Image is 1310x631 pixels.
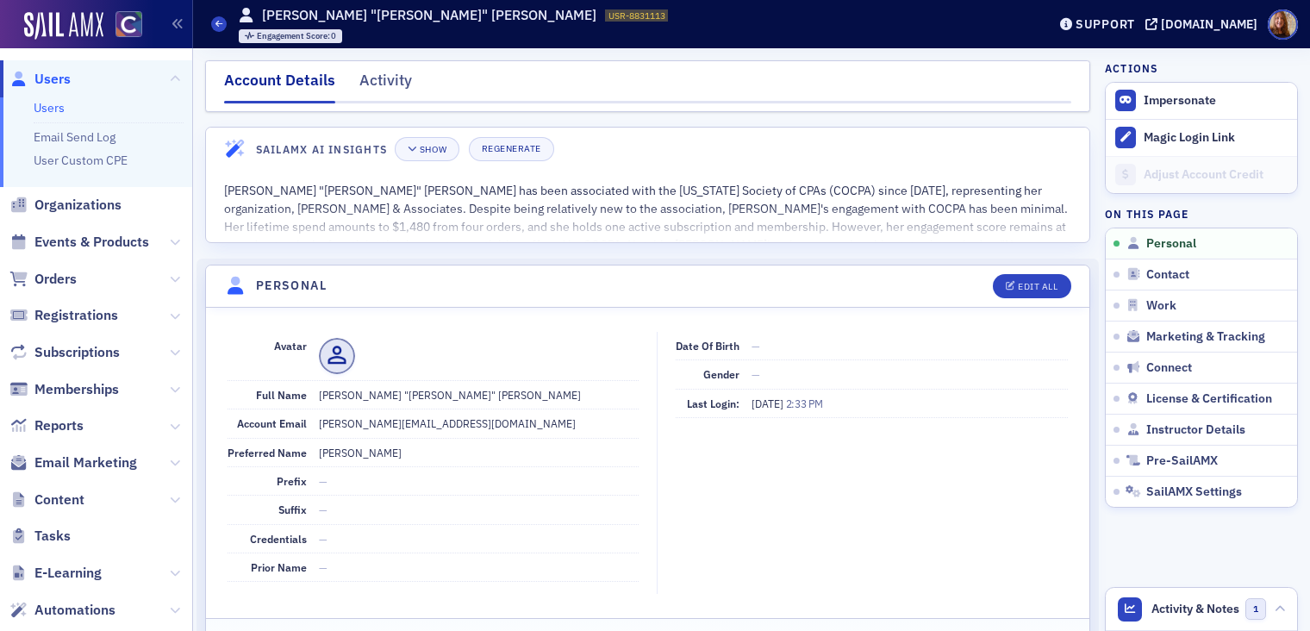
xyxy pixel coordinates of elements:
[1144,130,1288,146] div: Magic Login Link
[251,560,307,574] span: Prior Name
[786,397,823,410] span: 2:33 PM
[1146,484,1242,500] span: SailAMX Settings
[224,69,335,103] div: Account Details
[9,270,77,289] a: Orders
[1145,18,1263,30] button: [DOMAIN_NAME]
[228,446,307,459] span: Preferred Name
[9,490,84,509] a: Content
[34,100,65,116] a: Users
[1144,167,1288,183] div: Adjust Account Credit
[1105,60,1158,76] h4: Actions
[34,453,137,472] span: Email Marketing
[319,474,327,488] span: —
[319,560,327,574] span: —
[237,416,307,430] span: Account Email
[1161,16,1257,32] div: [DOMAIN_NAME]
[687,397,739,410] span: Last Login:
[256,141,387,157] h4: SailAMX AI Insights
[1245,598,1267,620] span: 1
[1268,9,1298,40] span: Profile
[278,503,307,516] span: Suffix
[9,196,122,215] a: Organizations
[277,474,307,488] span: Prefix
[703,367,739,381] span: Gender
[103,11,142,41] a: View Homepage
[676,339,739,353] span: Date of Birth
[257,30,332,41] span: Engagement Score :
[1018,282,1057,291] div: Edit All
[469,137,554,161] button: Regenerate
[1146,453,1218,469] span: Pre-SailAMX
[1146,298,1176,314] span: Work
[1146,329,1265,345] span: Marketing & Tracking
[1146,391,1272,407] span: License & Certification
[9,233,149,252] a: Events & Products
[319,381,639,409] dd: [PERSON_NAME] "[PERSON_NAME]" [PERSON_NAME]
[34,270,77,289] span: Orders
[24,12,103,40] img: SailAMX
[34,343,120,362] span: Subscriptions
[1144,93,1216,109] button: Impersonate
[115,11,142,38] img: SailAMX
[319,439,639,466] dd: [PERSON_NAME]
[34,153,128,168] a: User Custom CPE
[239,29,343,43] div: Engagement Score: 0
[9,306,118,325] a: Registrations
[359,69,412,101] div: Activity
[1146,267,1189,283] span: Contact
[1106,156,1297,193] a: Adjust Account Credit
[319,409,639,437] dd: [PERSON_NAME][EMAIL_ADDRESS][DOMAIN_NAME]
[752,367,760,381] span: —
[34,233,149,252] span: Events & Products
[34,129,115,145] a: Email Send Log
[1106,119,1297,156] button: Magic Login Link
[420,145,446,154] div: Show
[34,416,84,435] span: Reports
[319,503,327,516] span: —
[34,490,84,509] span: Content
[250,532,307,546] span: Credentials
[752,339,760,353] span: —
[34,70,71,89] span: Users
[395,137,459,161] button: Show
[256,388,307,402] span: Full Name
[34,564,102,583] span: E-Learning
[319,532,327,546] span: —
[256,277,327,295] h4: Personal
[9,527,71,546] a: Tasks
[1105,206,1298,222] h4: On this page
[752,397,786,410] span: [DATE]
[34,196,122,215] span: Organizations
[9,380,119,399] a: Memberships
[274,339,307,353] span: Avatar
[262,6,596,25] h1: [PERSON_NAME] "[PERSON_NAME]" [PERSON_NAME]
[34,601,115,620] span: Automations
[1076,16,1135,32] div: Support
[9,416,84,435] a: Reports
[9,564,102,583] a: E-Learning
[9,70,71,89] a: Users
[9,343,120,362] a: Subscriptions
[257,32,337,41] div: 0
[34,527,71,546] span: Tasks
[1146,360,1192,376] span: Connect
[608,9,665,22] span: USR-8831113
[1146,422,1245,438] span: Instructor Details
[1146,236,1196,252] span: Personal
[1151,600,1239,618] span: Activity & Notes
[34,380,119,399] span: Memberships
[9,453,137,472] a: Email Marketing
[34,306,118,325] span: Registrations
[9,601,115,620] a: Automations
[993,274,1070,298] button: Edit All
